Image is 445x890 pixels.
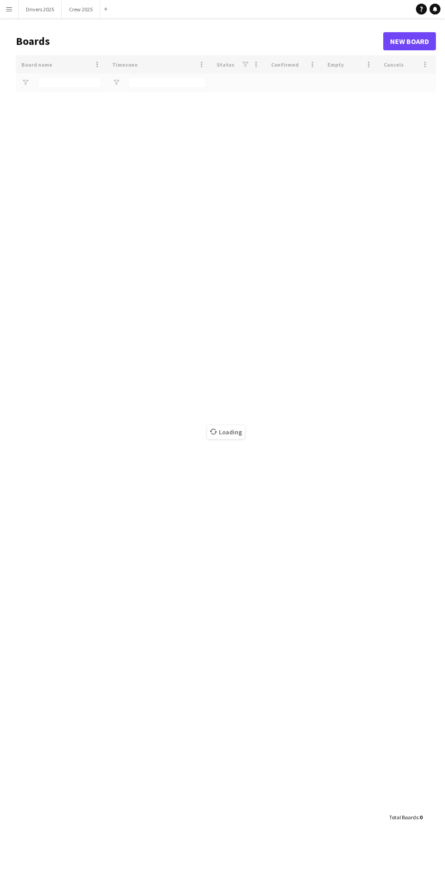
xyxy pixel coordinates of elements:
h1: Boards [16,34,383,48]
a: New Board [383,32,436,50]
button: Crew 2025 [62,0,100,18]
span: Total Boards [389,814,418,821]
span: Loading [207,425,245,439]
button: Drivers 2025 [19,0,62,18]
span: 0 [420,814,422,821]
div: : [389,808,422,826]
